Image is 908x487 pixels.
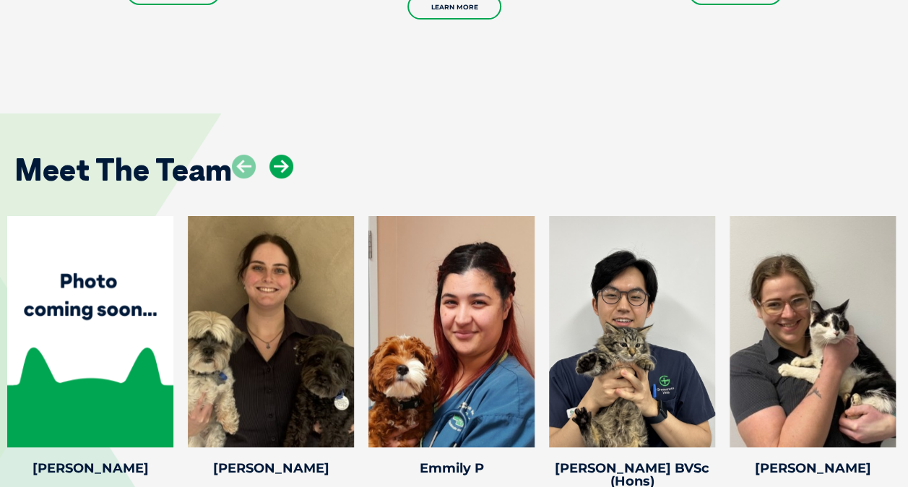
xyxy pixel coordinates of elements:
h4: Emmily P [368,462,535,475]
h4: [PERSON_NAME] [730,462,896,475]
h4: [PERSON_NAME] [188,462,354,475]
h2: Meet The Team [14,155,232,185]
h4: [PERSON_NAME] [7,462,173,475]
